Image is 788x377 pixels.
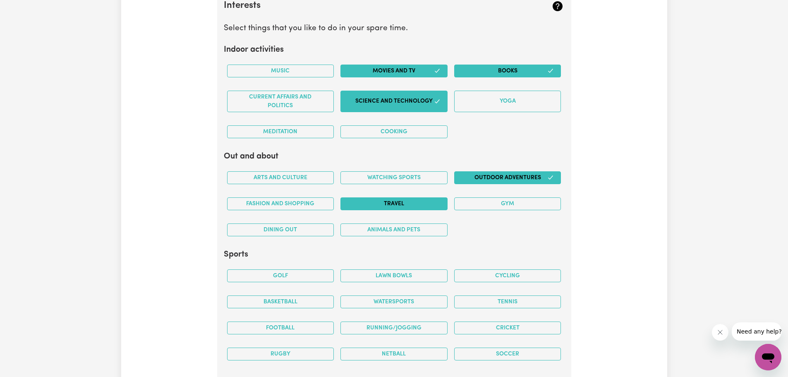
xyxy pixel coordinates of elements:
[340,269,448,282] button: Lawn bowls
[227,322,334,334] button: Football
[712,324,728,341] iframe: Close message
[340,348,448,360] button: Netball
[224,151,565,161] h2: Out and about
[454,91,561,112] button: Yoga
[454,269,561,282] button: Cycling
[224,0,508,12] h2: Interests
[227,125,334,138] button: Meditation
[224,45,565,55] h2: Indoor activities
[755,344,781,370] iframe: Button to launch messaging window
[340,125,448,138] button: Cooking
[340,223,448,236] button: Animals and pets
[340,65,448,77] button: Movies and TV
[227,269,334,282] button: Golf
[340,322,448,334] button: Running/Jogging
[454,65,561,77] button: Books
[227,197,334,210] button: Fashion and shopping
[454,322,561,334] button: Cricket
[5,6,50,12] span: Need any help?
[224,23,565,35] p: Select things that you like to do in your spare time.
[340,295,448,308] button: Watersports
[340,91,448,112] button: Science and Technology
[454,171,561,184] button: Outdoor adventures
[227,65,334,77] button: Music
[340,197,448,210] button: Travel
[454,348,561,360] button: Soccer
[732,322,781,341] iframe: Message from company
[227,223,334,236] button: Dining out
[227,171,334,184] button: Arts and Culture
[454,197,561,210] button: Gym
[340,171,448,184] button: Watching sports
[227,348,334,360] button: Rugby
[454,295,561,308] button: Tennis
[224,250,565,259] h2: Sports
[227,295,334,308] button: Basketball
[227,91,334,112] button: Current Affairs and Politics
